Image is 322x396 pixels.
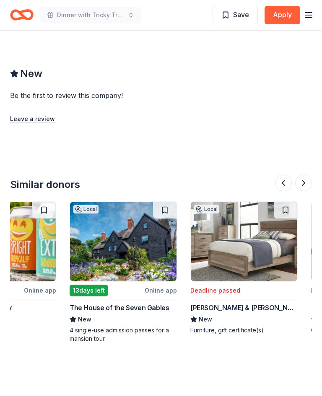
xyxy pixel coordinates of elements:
a: Image for Bernie & Phyl's FurnitureLocalDeadline passed[PERSON_NAME] & [PERSON_NAME]'s FurnitureN... [190,201,298,334]
img: Image for Bernie & Phyl's Furniture [191,202,297,281]
a: Home [10,5,34,25]
div: The House of the Seven Gables [70,303,169,313]
a: Image for The House of the Seven GablesLocal13days leftOnline appThe House of the Seven GablesNew... [70,201,177,343]
div: Local [73,205,99,213]
span: New [20,67,42,80]
div: Online app [24,285,56,296]
div: Similar donors [10,178,80,191]
button: Save [213,6,258,24]
div: 13 days left [70,285,108,296]
button: Apply [265,6,300,24]
div: Be the first to review this company! [10,90,225,100]
div: Local [194,205,219,213]
div: Online app [145,285,177,296]
span: New [199,314,212,324]
button: Dinner with Tricky Tray and Live Entertainment . Featuring cuisine from local restaurants. [40,7,141,23]
div: 4 single-use admission passes for a mansion tour [70,326,177,343]
div: Furniture, gift certificate(s) [190,326,298,334]
span: Dinner with Tricky Tray and Live Entertainment . Featuring cuisine from local restaurants. [57,10,124,20]
span: New [78,314,91,324]
img: Image for The House of the Seven Gables [70,202,177,281]
button: Leave a review [10,114,55,124]
span: Save [233,9,249,20]
div: Deadline passed [190,285,240,296]
div: [PERSON_NAME] & [PERSON_NAME]'s Furniture [190,303,298,313]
